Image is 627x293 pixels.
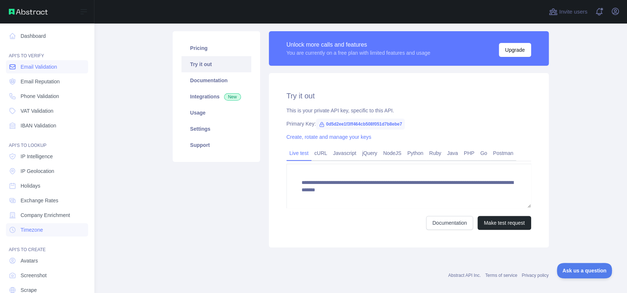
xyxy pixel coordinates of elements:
a: PHP [461,147,478,159]
div: API'S TO VERIFY [6,44,88,59]
a: Email Validation [6,60,88,73]
div: Primary Key: [287,120,531,127]
span: Avatars [21,257,38,264]
span: IP Geolocation [21,167,54,175]
a: Documentation [181,72,251,88]
a: IP Geolocation [6,164,88,178]
span: IP Intelligence [21,153,53,160]
a: Ruby [426,147,444,159]
span: Phone Validation [21,93,59,100]
a: Holidays [6,179,88,192]
button: Invite users [547,6,589,18]
a: Postman [490,147,516,159]
a: Timezone [6,223,88,236]
a: IP Intelligence [6,150,88,163]
a: Avatars [6,254,88,267]
a: IBAN Validation [6,119,88,132]
a: Abstract API Inc. [448,273,481,278]
img: Abstract API [9,9,48,15]
a: Phone Validation [6,90,88,103]
a: Usage [181,105,251,121]
a: Documentation [426,216,473,230]
a: Javascript [330,147,359,159]
a: jQuery [359,147,380,159]
span: 0d5d2ee1f3ff464cb508f051d7b8ebe7 [316,119,405,130]
a: Privacy policy [522,273,548,278]
h2: Try it out [287,91,531,101]
a: VAT Validation [6,104,88,117]
a: Python [404,147,426,159]
a: Support [181,137,251,153]
span: Holidays [21,182,40,189]
button: Upgrade [499,43,531,57]
a: NodeJS [380,147,404,159]
a: Exchange Rates [6,194,88,207]
a: Live test [287,147,311,159]
a: Integrations New [181,88,251,105]
a: Go [477,147,490,159]
span: Exchange Rates [21,197,58,204]
button: Make test request [478,216,531,230]
a: Terms of service [485,273,517,278]
a: Create, rotate and manage your keys [287,134,371,140]
div: Unlock more calls and features [287,40,430,49]
span: Invite users [559,8,587,16]
div: API'S TO LOOKUP [6,134,88,148]
a: Email Reputation [6,75,88,88]
a: Try it out [181,56,251,72]
a: Settings [181,121,251,137]
iframe: Toggle Customer Support [557,263,612,278]
span: Company Enrichment [21,211,70,219]
span: Timezone [21,226,43,234]
span: Screenshot [21,272,47,279]
a: Screenshot [6,269,88,282]
span: Email Validation [21,63,57,70]
a: cURL [311,147,330,159]
div: You are currently on a free plan with limited features and usage [287,49,430,57]
div: This is your private API key, specific to this API. [287,107,531,114]
span: Email Reputation [21,78,60,85]
span: New [224,93,241,101]
a: Company Enrichment [6,209,88,222]
a: Dashboard [6,29,88,43]
span: IBAN Validation [21,122,56,129]
a: Java [444,147,461,159]
a: Pricing [181,40,251,56]
div: API'S TO CREATE [6,238,88,253]
span: VAT Validation [21,107,53,115]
